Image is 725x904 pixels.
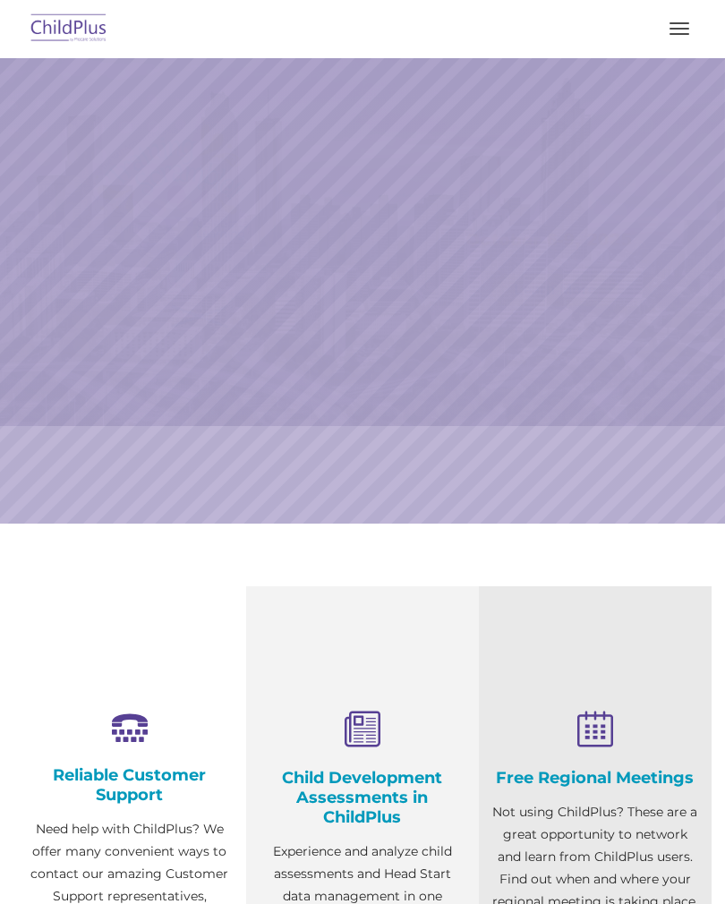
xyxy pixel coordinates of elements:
[260,768,465,827] h4: Child Development Assessments in ChildPlus
[492,274,618,306] a: Learn More
[492,768,698,788] h4: Free Regional Meetings
[27,765,233,805] h4: Reliable Customer Support
[27,8,111,50] img: ChildPlus by Procare Solutions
